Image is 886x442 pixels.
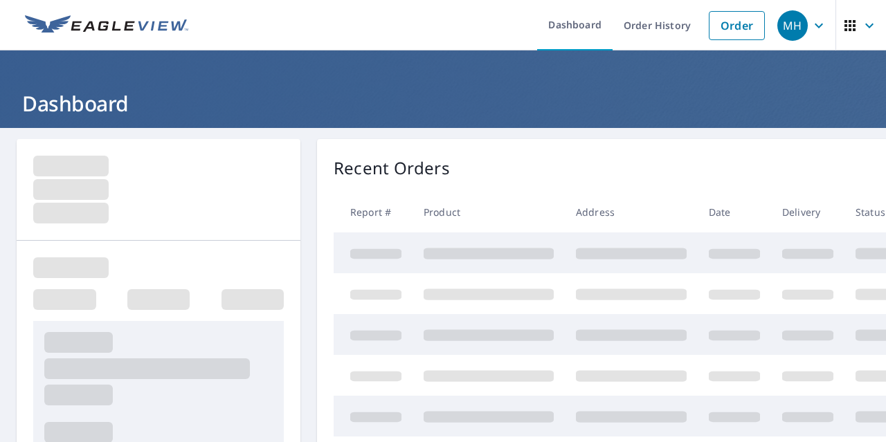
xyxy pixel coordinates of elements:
[771,192,844,232] th: Delivery
[777,10,808,41] div: MH
[698,192,771,232] th: Date
[17,89,869,118] h1: Dashboard
[334,192,413,232] th: Report #
[413,192,565,232] th: Product
[565,192,698,232] th: Address
[25,15,188,36] img: EV Logo
[334,156,450,181] p: Recent Orders
[709,11,765,40] a: Order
